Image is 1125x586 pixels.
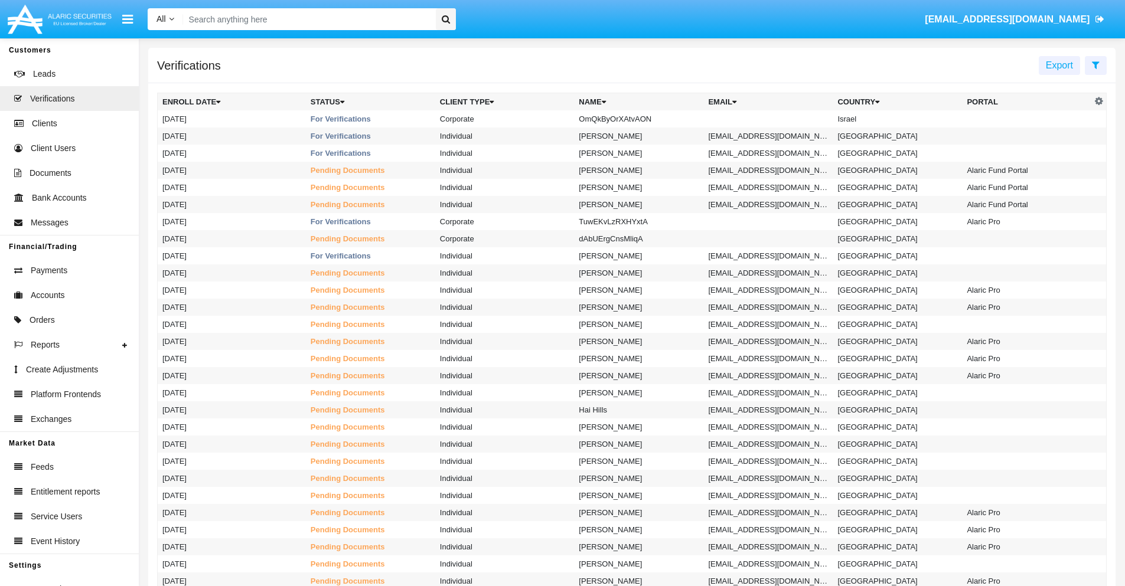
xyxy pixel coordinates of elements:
[306,470,435,487] td: Pending Documents
[306,110,435,127] td: For Verifications
[435,264,574,281] td: Individual
[833,538,962,555] td: [GEOGRAPHIC_DATA]
[574,299,703,316] td: [PERSON_NAME]
[703,179,833,196] td: [EMAIL_ADDRESS][DOMAIN_NAME]
[158,333,306,350] td: [DATE]
[306,196,435,213] td: Pending Documents
[306,316,435,333] td: Pending Documents
[158,299,306,316] td: [DATE]
[435,504,574,521] td: Individual
[31,142,76,155] span: Client Users
[158,213,306,230] td: [DATE]
[833,264,962,281] td: [GEOGRAPHIC_DATA]
[833,196,962,213] td: [GEOGRAPHIC_DATA]
[833,367,962,384] td: [GEOGRAPHIC_DATA]
[158,555,306,572] td: [DATE]
[32,117,57,130] span: Clients
[833,555,962,572] td: [GEOGRAPHIC_DATA]
[703,264,833,281] td: [EMAIL_ADDRESS][DOMAIN_NAME]
[435,247,574,264] td: Individual
[833,436,962,453] td: [GEOGRAPHIC_DATA]
[833,453,962,470] td: [GEOGRAPHIC_DATA]
[703,521,833,538] td: [EMAIL_ADDRESS][DOMAIN_NAME]
[435,281,574,299] td: Individual
[158,264,306,281] td: [DATE]
[703,555,833,572] td: [EMAIL_ADDRESS][DOMAIN_NAME]
[962,504,1091,521] td: Alaric Pro
[306,333,435,350] td: Pending Documents
[833,162,962,179] td: [GEOGRAPHIC_DATA]
[574,196,703,213] td: [PERSON_NAME]
[31,339,60,351] span: Reports
[435,555,574,572] td: Individual
[435,470,574,487] td: Individual
[574,247,703,264] td: [PERSON_NAME]
[962,367,1091,384] td: Alaric Pro
[962,521,1091,538] td: Alaric Pro
[31,535,80,548] span: Event History
[962,162,1091,179] td: Alaric Fund Portal
[574,418,703,436] td: [PERSON_NAME]
[158,367,306,384] td: [DATE]
[833,247,962,264] td: [GEOGRAPHIC_DATA]
[158,504,306,521] td: [DATE]
[31,413,71,425] span: Exchanges
[306,264,435,281] td: Pending Documents
[31,510,82,523] span: Service Users
[574,230,703,247] td: dAbUErgCnsMliqA
[703,145,833,162] td: [EMAIL_ADDRESS][DOMAIN_NAME]
[703,487,833,504] td: [EMAIL_ADDRESS][DOMAIN_NAME]
[435,316,574,333] td: Individual
[574,453,703,470] td: [PERSON_NAME]
[158,162,306,179] td: [DATE]
[158,145,306,162] td: [DATE]
[435,145,574,162] td: Individual
[306,179,435,196] td: Pending Documents
[574,162,703,179] td: [PERSON_NAME]
[833,487,962,504] td: [GEOGRAPHIC_DATA]
[703,401,833,418] td: [EMAIL_ADDRESS][DOMAIN_NAME]
[962,281,1091,299] td: Alaric Pro
[919,3,1110,36] a: [EMAIL_ADDRESS][DOMAIN_NAME]
[703,418,833,436] td: [EMAIL_ADDRESS][DOMAIN_NAME]
[574,487,703,504] td: [PERSON_NAME]
[703,247,833,264] td: [EMAIL_ADDRESS][DOMAIN_NAME]
[435,453,574,470] td: Individual
[158,470,306,487] td: [DATE]
[306,350,435,367] td: Pending Documents
[306,145,435,162] td: For Verifications
[306,367,435,384] td: Pending Documents
[574,264,703,281] td: [PERSON_NAME]
[962,179,1091,196] td: Alaric Fund Portal
[1039,56,1080,75] button: Export
[435,299,574,316] td: Individual
[158,350,306,367] td: [DATE]
[158,521,306,538] td: [DATE]
[306,93,435,111] th: Status
[833,418,962,436] td: [GEOGRAPHIC_DATA]
[158,487,306,504] td: [DATE]
[158,281,306,299] td: [DATE]
[574,504,703,521] td: [PERSON_NAME]
[306,436,435,453] td: Pending Documents
[158,110,306,127] td: [DATE]
[31,264,67,277] span: Payments
[833,401,962,418] td: [GEOGRAPHIC_DATA]
[1046,60,1073,70] span: Export
[306,418,435,436] td: Pending Documents
[306,521,435,538] td: Pending Documents
[703,196,833,213] td: [EMAIL_ADDRESS][DOMAIN_NAME]
[158,436,306,453] td: [DATE]
[833,350,962,367] td: [GEOGRAPHIC_DATA]
[703,93,833,111] th: Email
[703,470,833,487] td: [EMAIL_ADDRESS][DOMAIN_NAME]
[435,521,574,538] td: Individual
[435,487,574,504] td: Individual
[703,453,833,470] td: [EMAIL_ADDRESS][DOMAIN_NAME]
[158,93,306,111] th: Enroll Date
[574,145,703,162] td: [PERSON_NAME]
[574,436,703,453] td: [PERSON_NAME]
[31,486,100,498] span: Entitlement reports
[158,453,306,470] td: [DATE]
[158,247,306,264] td: [DATE]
